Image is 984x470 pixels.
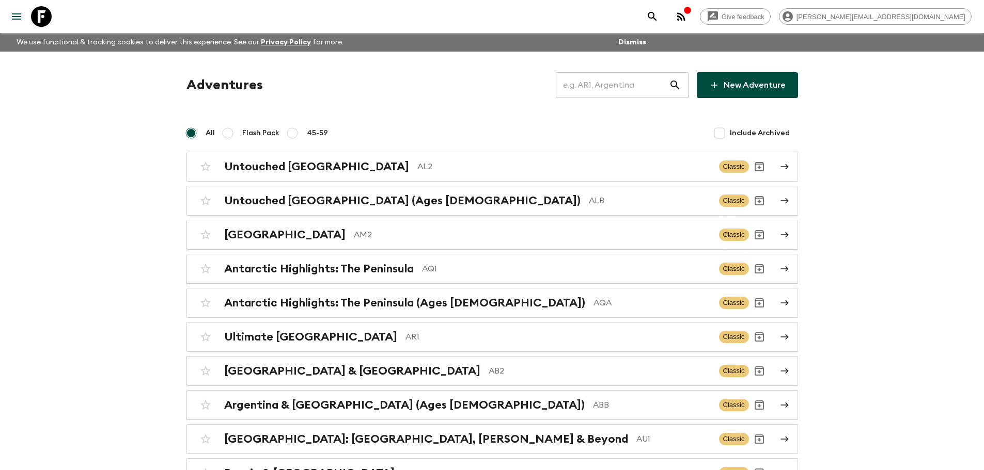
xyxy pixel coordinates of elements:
[307,128,328,138] span: 45-59
[186,254,798,284] a: Antarctic Highlights: The PeninsulaAQ1ClassicArchive
[186,390,798,420] a: Argentina & [GEOGRAPHIC_DATA] (Ages [DEMOGRAPHIC_DATA])ABBClassicArchive
[354,229,711,241] p: AM2
[719,229,749,241] span: Classic
[719,297,749,309] span: Classic
[186,152,798,182] a: Untouched [GEOGRAPHIC_DATA]AL2ClassicArchive
[719,160,749,173] span: Classic
[697,72,798,98] a: New Adventure
[6,6,27,27] button: menu
[224,398,585,412] h2: Argentina & [GEOGRAPHIC_DATA] (Ages [DEMOGRAPHIC_DATA])
[186,186,798,216] a: Untouched [GEOGRAPHIC_DATA] (Ages [DEMOGRAPHIC_DATA])ALBClassicArchive
[636,433,711,445] p: AU1
[224,330,397,344] h2: Ultimate [GEOGRAPHIC_DATA]
[779,8,972,25] div: [PERSON_NAME][EMAIL_ADDRESS][DOMAIN_NAME]
[224,160,409,173] h2: Untouched [GEOGRAPHIC_DATA]
[489,365,711,377] p: AB2
[593,399,711,411] p: ABB
[186,288,798,318] a: Antarctic Highlights: The Peninsula (Ages [DEMOGRAPHIC_DATA])AQAClassicArchive
[749,258,770,279] button: Archive
[556,71,669,100] input: e.g. AR1, Argentina
[186,424,798,454] a: [GEOGRAPHIC_DATA]: [GEOGRAPHIC_DATA], [PERSON_NAME] & BeyondAU1ClassicArchive
[206,128,215,138] span: All
[719,399,749,411] span: Classic
[186,220,798,250] a: [GEOGRAPHIC_DATA]AM2ClassicArchive
[749,327,770,347] button: Archive
[593,297,711,309] p: AQA
[224,364,480,378] h2: [GEOGRAPHIC_DATA] & [GEOGRAPHIC_DATA]
[719,263,749,275] span: Classic
[749,395,770,415] button: Archive
[749,361,770,381] button: Archive
[417,160,711,173] p: AL2
[224,262,414,275] h2: Antarctic Highlights: The Peninsula
[422,263,711,275] p: AQ1
[700,8,771,25] a: Give feedback
[224,296,585,310] h2: Antarctic Highlights: The Peninsula (Ages [DEMOGRAPHIC_DATA])
[791,13,971,21] span: [PERSON_NAME][EMAIL_ADDRESS][DOMAIN_NAME]
[749,224,770,245] button: Archive
[719,433,749,445] span: Classic
[719,365,749,377] span: Classic
[642,6,663,27] button: search adventures
[261,39,311,46] a: Privacy Policy
[186,322,798,352] a: Ultimate [GEOGRAPHIC_DATA]AR1ClassicArchive
[719,331,749,343] span: Classic
[242,128,279,138] span: Flash Pack
[186,75,263,95] h1: Adventures
[749,293,770,313] button: Archive
[749,190,770,211] button: Archive
[749,429,770,449] button: Archive
[224,432,628,446] h2: [GEOGRAPHIC_DATA]: [GEOGRAPHIC_DATA], [PERSON_NAME] & Beyond
[12,33,348,52] p: We use functional & tracking cookies to deliver this experience. See our for more.
[719,195,749,207] span: Classic
[749,156,770,177] button: Archive
[186,356,798,386] a: [GEOGRAPHIC_DATA] & [GEOGRAPHIC_DATA]AB2ClassicArchive
[730,128,790,138] span: Include Archived
[589,195,711,207] p: ALB
[224,194,581,207] h2: Untouched [GEOGRAPHIC_DATA] (Ages [DEMOGRAPHIC_DATA])
[405,331,711,343] p: AR1
[616,35,649,50] button: Dismiss
[716,13,770,21] span: Give feedback
[224,228,346,241] h2: [GEOGRAPHIC_DATA]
